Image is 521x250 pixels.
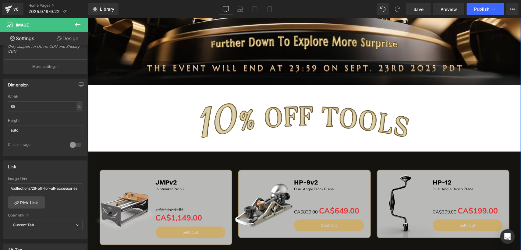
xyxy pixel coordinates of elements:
a: v6 [2,3,23,15]
span: Save [413,6,424,12]
span: CA$839.00 [206,191,230,197]
iframe: To enrich screen reader interactions, please activate Accessibility in Grammarly extension settings [88,18,521,250]
div: % [76,102,82,111]
p: More settings [32,64,57,69]
p: Dual Angle Block Plane [206,168,279,174]
p: Dual Angle Bench Plane [345,168,418,174]
input: https://your-shop.myshopify.com [8,183,83,193]
div: Only support for UCare CDN and Shopify CDN [8,44,83,58]
span: CA$199.00 [370,188,410,198]
button: Sold Out [345,201,415,213]
img: PB-2 Palm Brace [280,152,348,220]
a: Home Pages [28,3,88,8]
div: Open Intercom Messenger [500,229,515,244]
button: Sold Out [206,201,276,213]
button: Publish [467,3,504,15]
a: Design [45,32,90,45]
div: Circle Image [8,142,64,149]
div: Height [8,118,83,123]
img: HP-9v2 Dual Angle Block Plane [142,152,209,220]
span: Library [100,6,114,12]
a: New Library [88,3,119,15]
div: Width [8,95,83,99]
span: Image [16,23,29,27]
b: HP-9v2 [206,160,230,168]
button: More [506,3,519,15]
div: Open link In [8,213,83,217]
span: Publish [474,7,489,12]
a: Mobile [262,3,277,15]
span: Preview [441,6,457,12]
a: Desktop [218,3,233,15]
span: 2025.9.19-9.22 [28,9,60,14]
b: Current Tab [13,223,34,227]
a: Preview [433,3,464,15]
input: auto [8,125,83,135]
b: HP-12 [345,160,363,168]
button: Undo [377,3,389,15]
span: CA$309.00 [345,191,368,197]
a: Tablet [248,3,262,15]
span: Sold Out [372,204,388,210]
span: Sold Out [233,204,249,210]
a: Pick Link [8,196,45,209]
input: auto [8,101,83,111]
button: Redo [392,3,404,15]
div: Dimension [8,79,29,87]
div: Link [8,161,16,169]
span: CA$649.00 [231,188,271,198]
div: Image Link [8,177,83,181]
button: More settings [4,59,87,74]
span: Sold Out [94,211,110,217]
a: Laptop [233,3,248,15]
div: v6 [12,5,20,13]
